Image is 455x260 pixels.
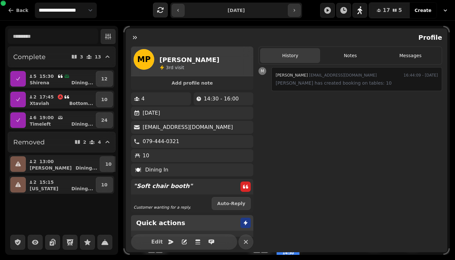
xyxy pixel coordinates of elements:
p: 10 [101,182,107,188]
p: visit [166,64,184,71]
p: Dining ... [76,165,97,171]
time: 16:44:09 - [DATE] [404,71,438,79]
button: Removed24 [8,132,116,152]
button: 515:30ShirenaDining... [27,71,95,87]
span: rd [169,65,175,70]
h2: Removed [13,138,45,147]
p: 2 [83,140,86,144]
button: 12 [96,71,113,87]
button: 24 [96,112,113,128]
p: Dining In [145,166,168,174]
span: 3 [166,65,169,70]
p: 13:00 [39,158,54,165]
span: 17 [383,8,390,13]
button: 213:00[PERSON_NAME]Dining... [27,156,98,172]
p: Dining ... [71,121,93,127]
p: 4 [141,95,145,103]
p: 13 [95,55,101,59]
p: [DATE] [143,109,160,117]
span: Create [415,8,431,13]
p: Shirena [30,79,49,86]
button: 10 [100,156,117,172]
span: Edit [153,239,161,244]
p: 12 [101,76,107,82]
button: 217:45XtaviahBottom... [27,92,95,107]
button: Create [409,3,437,18]
button: Complete313 [8,47,116,67]
p: 10 [105,161,111,167]
p: 15:15 [39,179,54,185]
button: Edit [151,235,164,248]
p: 079-444-0321 [143,138,179,145]
p: Timeleft [30,121,51,127]
button: Notes [320,48,380,63]
p: Xtaviah [30,100,49,107]
button: 619:00TimeleftDining... [27,112,95,128]
button: 215:15[US_STATE]Dining... [27,177,95,192]
p: Bottom ... [69,100,93,107]
p: [EMAIL_ADDRESS][DOMAIN_NAME] [143,123,233,131]
button: Messages [380,48,440,63]
p: 24 [101,117,107,123]
p: 15:30 [39,73,54,79]
span: M [261,69,264,73]
p: [PERSON_NAME] has created booking on tables: 10 [276,79,438,87]
p: 4 [98,140,101,144]
p: 🍽️ [135,166,141,174]
p: 5 [33,73,37,79]
button: 10 [96,92,113,107]
p: 10 [101,96,107,103]
p: Dining ... [71,79,93,86]
p: 3 [80,55,83,59]
span: Auto-Reply [217,201,245,206]
p: " Soft chair booth " [131,179,195,193]
p: Customer wanting for a reply. [134,205,191,210]
p: 10 [143,152,149,160]
h2: Complete [13,52,45,61]
h2: Quick actions [136,218,185,227]
p: 14:30 - 16:00 [204,95,239,103]
button: Back [3,3,34,18]
p: 2 [33,179,37,185]
p: 2 [33,158,37,165]
p: 6 [33,114,37,121]
button: Add profile note [134,79,251,87]
p: Dining ... [71,185,93,192]
button: 10 [96,177,113,192]
button: 175 [369,3,409,18]
p: [PERSON_NAME] [30,165,72,171]
button: History [260,48,320,63]
p: 17:45 [39,94,54,100]
p: 2 [33,94,37,100]
h2: [PERSON_NAME] [159,55,219,64]
h2: Profile [416,33,442,42]
span: Back [16,8,28,13]
span: Add profile note [139,81,246,85]
button: Auto-Reply [212,197,251,210]
p: [US_STATE] [30,185,58,192]
div: [EMAIL_ADDRESS][DOMAIN_NAME] [276,71,377,79]
span: [PERSON_NAME] [276,73,308,78]
span: MP [137,56,150,63]
p: 19:00 [39,114,54,121]
span: 5 [399,8,402,13]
